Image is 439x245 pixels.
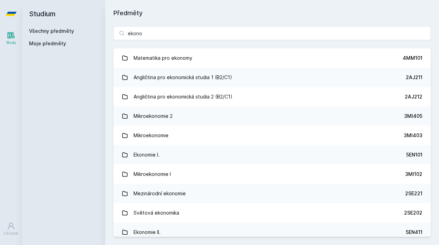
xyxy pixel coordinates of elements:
div: Mezinárodní ekonomie [134,187,186,200]
div: Matematika pro ekonomy [134,51,192,65]
div: 2SE221 [405,190,422,197]
div: 3MI405 [404,113,422,120]
a: Study [1,28,21,49]
div: 5EN411 [406,229,422,236]
span: Moje předměty [29,40,66,47]
div: Mikroekonomie 2 [134,109,173,123]
div: Uživatel [4,231,18,236]
div: Angličtina pro ekonomická studia 1 (B2/C1) [134,70,232,84]
div: Angličtina pro ekonomická studia 2 (B2/C1) [134,90,232,104]
a: Mezinárodní ekonomie 2SE221 [113,184,431,203]
a: Mikroekonomie 3MI403 [113,126,431,145]
a: Uživatel [1,218,21,239]
div: Study [6,40,16,45]
div: 2SE202 [404,209,422,216]
div: 4MM101 [403,55,422,62]
input: Název nebo ident předmětu… [113,26,431,40]
a: Matematika pro ekonomy 4MM101 [113,48,431,68]
div: 3MI403 [404,132,422,139]
div: 2AJ212 [405,93,422,100]
div: Ekonomie II. [134,225,161,239]
a: Angličtina pro ekonomická studia 2 (B2/C1) 2AJ212 [113,87,431,106]
a: Ekonomie II. 5EN411 [113,223,431,242]
div: Světová ekonomika [134,206,179,220]
a: Světová ekonomika 2SE202 [113,203,431,223]
h1: Předměty [113,8,431,18]
div: 3MI102 [405,171,422,178]
a: Angličtina pro ekonomická studia 1 (B2/C1) 2AJ211 [113,68,431,87]
div: 2AJ211 [406,74,422,81]
a: Ekonomie I. 5EN101 [113,145,431,164]
div: 5EN101 [406,151,422,158]
a: Mikroekonomie 2 3MI405 [113,106,431,126]
div: Mikroekonomie [134,129,168,142]
a: Mikroekonomie I 3MI102 [113,164,431,184]
div: Ekonomie I. [134,148,159,162]
a: Všechny předměty [29,28,74,34]
div: Mikroekonomie I [134,167,171,181]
